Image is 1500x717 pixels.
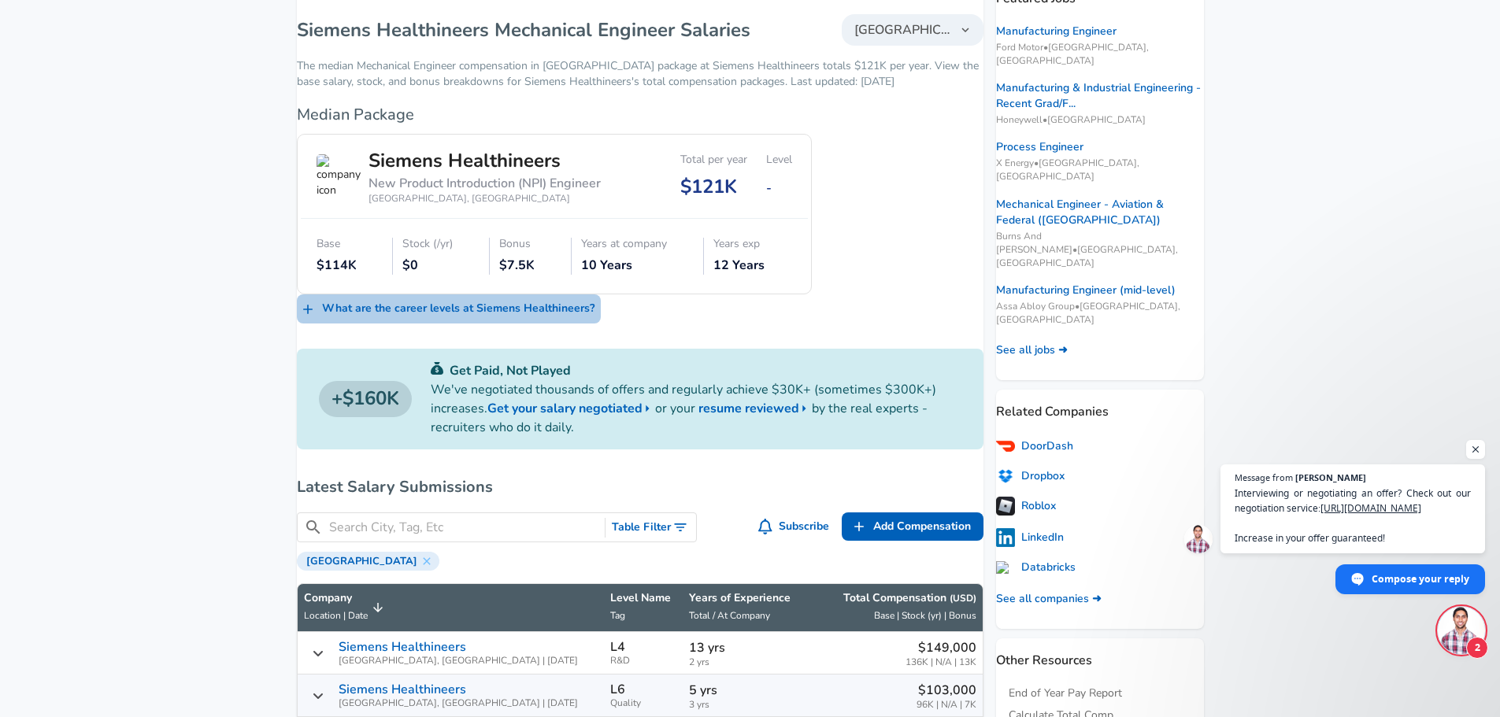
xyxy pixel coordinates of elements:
span: Tag [610,609,625,622]
p: 5 yrs [689,681,798,700]
span: [PERSON_NAME] [1295,473,1366,482]
div: - [766,179,792,198]
img: databricks.com [996,561,1015,574]
div: Open chat [1438,607,1485,654]
div: 10 Years [581,257,694,275]
span: Base | Stock (yr) | Bonus [874,609,976,622]
span: Message from [1235,473,1293,482]
p: The median Mechanical Engineer compensation in [GEOGRAPHIC_DATA] package at Siemens Healthineers ... [297,58,983,90]
div: 12 Years [713,257,792,275]
a: Add Compensation [842,512,983,541]
span: 3 yrs [689,700,798,710]
span: Total / At Company [689,609,770,622]
span: 2 yrs [689,657,798,667]
img: z1DfQjE.png [996,497,1015,516]
a: End of Year Pay Report [1009,686,1122,701]
p: Level Name [610,590,676,606]
button: Toggle Search Filters [606,513,696,542]
a: Manufacturing & Industrial Engineering - Recent Grad/F... [996,80,1204,112]
a: $160K [319,381,412,417]
a: See all jobs ➜ [996,342,1068,358]
div: Level [766,153,792,167]
span: Burns And [PERSON_NAME] • [GEOGRAPHIC_DATA], [GEOGRAPHIC_DATA] [996,230,1204,270]
p: $103,000 [917,681,976,700]
h1: Siemens Healthineers Mechanical Engineer Salaries [297,17,750,43]
span: 96K | N/A | 7K [917,700,976,710]
img: company icon [317,154,361,198]
span: Assa Abloy Group • [GEOGRAPHIC_DATA], [GEOGRAPHIC_DATA] [996,300,1204,327]
img: sfdmdbA.png [996,469,1015,483]
div: [GEOGRAPHIC_DATA] [297,552,439,571]
p: Related Companies [996,390,1204,421]
button: Subscribe [755,512,835,541]
a: Manufacturing Engineer (mid-level) [996,283,1176,298]
span: CompanyLocation | Date [304,590,388,625]
span: Ford Motor • [GEOGRAPHIC_DATA], [GEOGRAPHIC_DATA] [996,41,1204,68]
input: Search City, Tag, Etc [329,518,599,538]
p: Siemens Healthineers [339,682,466,697]
button: (USD) [950,592,976,605]
span: [GEOGRAPHIC_DATA] [300,555,424,567]
p: Get Paid, Not Played [431,361,961,380]
p: We've negotiated thousands of offers and regularly achieve $30K+ (sometimes $300K+) increases. or... [431,380,961,437]
div: $0 [402,257,480,275]
span: Total Compensation (USD) Base | Stock (yr) | Bonus [811,590,976,625]
a: See all companies ➜ [996,591,1102,607]
span: Compose your reply [1372,565,1469,593]
span: [GEOGRAPHIC_DATA], [GEOGRAPHIC_DATA] | [DATE] [339,656,578,666]
span: R&D [610,656,676,666]
p: Company [304,590,368,606]
h6: Median Package [297,102,812,128]
a: Process Engineer [996,139,1083,155]
h6: Latest Salary Submissions [297,475,983,500]
span: Quality [610,698,676,708]
a: Mechanical Engineer - Aviation & Federal ([GEOGRAPHIC_DATA]) [996,197,1204,228]
span: [GEOGRAPHIC_DATA], [GEOGRAPHIC_DATA] | [DATE] [339,698,578,708]
span: 2 [1466,637,1488,659]
img: svg+xml;base64,PHN2ZyB4bWxucz0iaHR0cDovL3d3dy53My5vcmcvMjAwMC9zdmciIGZpbGw9IiMwYzU0NjAiIHZpZXdCb3... [431,362,443,375]
div: Stock (/yr) [402,238,480,251]
div: Years at company [581,238,694,251]
a: LinkedIn [996,528,1064,547]
div: [GEOGRAPHIC_DATA], [GEOGRAPHIC_DATA] [369,192,601,205]
p: Total Compensation [843,590,976,606]
a: resume reviewed [698,399,812,418]
img: coaYGfn.png [996,437,1015,456]
p: 13 yrs [689,638,798,657]
div: $121K [680,173,747,200]
a: Databricks [996,560,1076,575]
a: DoorDash [996,437,1073,456]
div: $7.5K [499,257,562,275]
a: What are the career levels at Siemens Healthineers? [297,294,601,323]
p: Years of Experience [689,590,798,606]
a: Manufacturing Engineer [996,24,1117,39]
div: $114K [317,257,384,275]
div: Years exp [713,238,792,251]
div: New Product Introduction (NPI) Engineer [369,175,601,193]
a: Dropbox [996,468,1065,484]
span: [GEOGRAPHIC_DATA] [854,20,952,39]
img: PI4nBLw.png [996,528,1015,547]
div: Bonus [499,238,562,251]
a: Get your salary negotiated [487,399,655,418]
p: $149,000 [906,638,976,657]
div: Total per year [680,153,747,167]
span: Add Compensation [873,517,971,537]
span: Location | Date [304,609,368,622]
span: X Energy • [GEOGRAPHIC_DATA], [GEOGRAPHIC_DATA] [996,157,1204,183]
p: Other Resources [996,638,1204,670]
p: Siemens Healthineers [339,640,466,654]
div: Siemens Healthineers [369,147,601,174]
p: L6 [610,682,625,697]
span: Interviewing or negotiating an offer? Check out our negotiation service: Increase in your offer g... [1235,486,1471,545]
button: [GEOGRAPHIC_DATA] [842,14,983,46]
span: Honeywell • [GEOGRAPHIC_DATA] [996,113,1204,127]
div: Base [317,238,384,251]
a: Roblox [996,497,1056,516]
p: L4 [610,640,625,654]
span: 136K | N/A | 13K [906,657,976,667]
